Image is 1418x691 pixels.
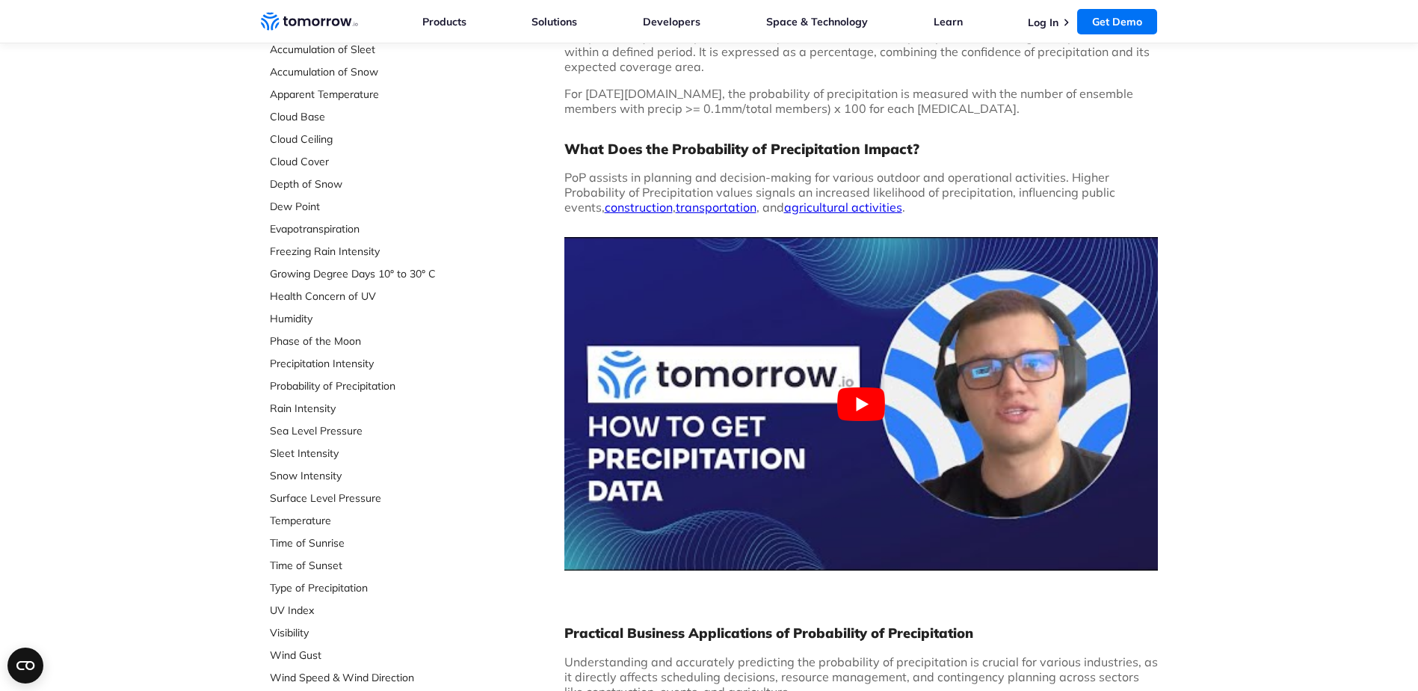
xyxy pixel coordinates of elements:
span: PoP assists in planning and decision-making for various outdoor and operational activities. Highe... [564,170,1115,215]
a: Depth of Snow [270,176,469,191]
a: Surface Level Pressure [270,491,469,506]
a: Time of Sunset [270,558,469,573]
a: transportation [676,200,756,215]
a: Home link [261,10,358,33]
a: Log In [1028,16,1058,29]
a: Cloud Base [270,109,469,124]
a: Sea Level Pressure [270,423,469,438]
a: Products [422,15,466,28]
a: Rain Intensity [270,401,469,416]
a: construction [605,200,673,215]
a: Probability of Precipitation [270,378,469,393]
a: Precipitation Intensity [270,356,469,371]
a: Accumulation of Sleet [270,42,469,57]
a: agricultural activities [784,200,902,215]
a: Wind Speed & Wind Direction [270,670,469,685]
a: Dew Point [270,199,469,214]
a: Developers [643,15,700,28]
a: Freezing Rain Intensity [270,244,469,259]
span: The probability of Precipitation (PoP) quantifies the chance of precipitation occurring at a spec... [564,29,1150,74]
a: Temperature [270,513,469,528]
a: Cloud Ceiling [270,132,469,147]
button: Play Youtube video [564,237,1158,571]
a: Humidity [270,311,469,326]
a: Solutions [531,15,577,28]
h2: Practical Business Applications of Probability of Precipitation [564,624,1158,642]
a: Growing Degree Days 10° to 30° C [270,266,469,281]
a: Evapotranspiration [270,221,469,236]
a: UV Index [270,603,469,618]
a: Health Concern of UV [270,289,469,304]
a: Get Demo [1077,9,1157,34]
a: Apparent Temperature [270,87,469,102]
a: Space & Technology [766,15,868,28]
a: Accumulation of Snow [270,64,469,79]
a: Type of Precipitation [270,580,469,595]
a: Cloud Cover [270,154,469,169]
a: Time of Sunrise [270,535,469,550]
a: Sleet Intensity [270,446,469,461]
a: Phase of the Moon [270,334,469,348]
a: Visibility [270,625,469,640]
span: For [DATE][DOMAIN_NAME], the probability of precipitation is measured with the number of ensemble... [564,86,1133,116]
h3: What Does the Probability of Precipitation Impact? [564,140,1158,158]
button: Open CMP widget [7,648,43,684]
a: Wind Gust [270,648,469,663]
a: Learn [934,15,963,28]
a: Snow Intensity [270,468,469,483]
